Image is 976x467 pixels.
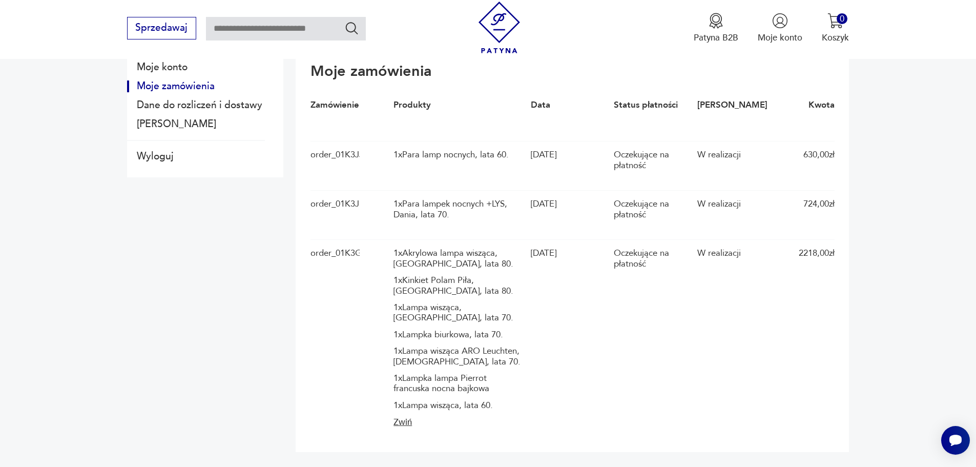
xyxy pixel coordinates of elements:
div: [DATE] [531,248,608,258]
div: 0 [837,13,847,24]
div: 1 x Lampa wisząca, lata 60. [393,400,525,411]
div: 1 x Akrylowa lampa wisząca, [GEOGRAPHIC_DATA], lata 80. [393,248,525,269]
div: 2218,00 zł [799,248,835,258]
div: Oczekujące na płatność [614,199,691,220]
div: 724,00 zł [803,199,835,209]
div: W realizacji [697,248,774,258]
a: Ikona medaluPatyna B2B [694,13,738,44]
a: Ikonka użytkownikaMoje konto [758,13,802,44]
div: Oczekujące na płatność [614,150,691,171]
div: W realizacji [697,199,774,209]
div: W realizacji [697,150,774,160]
p: Koszyk [822,32,849,44]
div: order_01K3GKPADRQB3Z8B9KHPMASFRQ [310,248,360,429]
div: Status płatności [614,100,691,110]
p: Patyna B2B [694,32,738,44]
button: Patyna B2B [694,13,738,44]
div: 1 x Lampka lampa Pierrot francuska nocna bajkowa [393,373,525,394]
div: 1 x Lampa wisząca ARO Leuchten, [DEMOGRAPHIC_DATA], lata 70. [393,346,525,367]
button: Szukaj [344,21,359,35]
button: Sprzedawaj [127,17,196,39]
p: Moje konto [758,32,802,44]
div: 1 x Lampka biurkowa, lata 70. [393,330,525,340]
img: Ikona medalu [708,13,724,29]
div: [DATE] [531,199,608,209]
img: Ikona koszyka [827,13,843,29]
h2: Moje zamówienia [310,63,835,80]
div: 1 x Kinkiet Polam Piła, [GEOGRAPHIC_DATA], lata 80. [393,275,525,296]
button: Moje zamówienia [127,80,265,92]
div: order_01K3JJQ2CE37HPPAKVE68TYMTQ [310,150,360,181]
button: 0Koszyk [822,13,849,44]
div: 1 x Para lamp nocnych, lata 60. [393,150,525,160]
div: order_01K3JF21JPWA7EJ9MF419Z4DDB [310,199,360,230]
button: Dane do rozliczeń i dostawy [127,99,265,111]
img: Ikonka użytkownika [772,13,788,29]
button: Moje konto [758,13,802,44]
div: 1 x Lampa wisząca, [GEOGRAPHIC_DATA], lata 70. [393,302,525,323]
div: 1 x Para lampek nocnych +LYS, Dania, lata 70. [393,199,525,220]
div: Produkty [393,100,525,110]
button: Wyloguj [127,151,265,163]
div: [PERSON_NAME] [697,100,774,110]
iframe: Smartsupp widget button [941,426,970,455]
button: Moje konto [127,62,265,73]
div: 630,00 zł [803,150,835,160]
div: Zamówienie [310,100,387,110]
button: Dane konta [127,118,265,130]
a: Sprzedawaj [127,25,196,33]
div: [DATE] [531,150,608,160]
div: Kwota [808,100,835,110]
img: Patyna - sklep z meblami i dekoracjami vintage [473,2,525,53]
div: Data [531,100,608,110]
button: Zwiń [393,417,525,429]
div: Oczekujące na płatność [614,248,691,269]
